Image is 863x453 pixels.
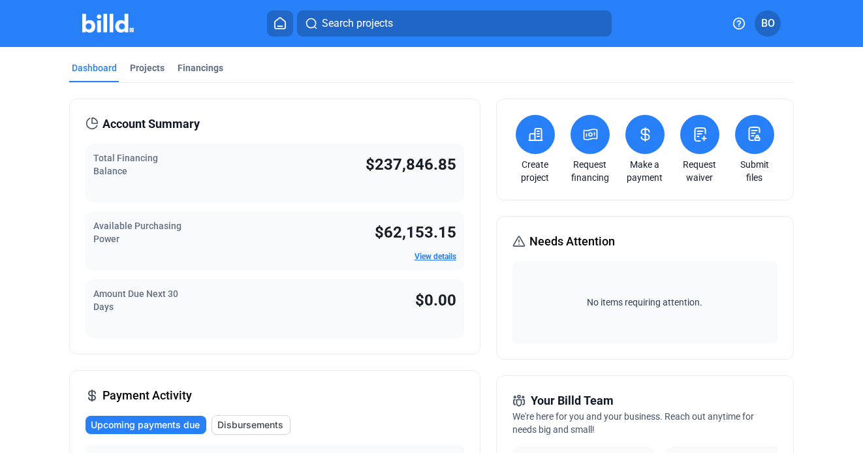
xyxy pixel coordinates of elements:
[512,411,754,435] span: We're here for you and your business. Reach out anytime for needs big and small!
[102,115,200,133] span: Account Summary
[529,232,615,251] span: Needs Attention
[375,223,456,242] span: $62,153.15
[322,16,393,31] span: Search projects
[297,10,612,37] button: Search projects
[102,386,192,405] span: Payment Activity
[415,291,456,309] span: $0.00
[415,252,456,261] a: View details
[212,415,290,435] button: Disbursements
[91,418,200,431] span: Upcoming payments due
[512,158,558,184] a: Create project
[567,158,613,184] a: Request financing
[72,61,117,74] div: Dashboard
[677,158,723,184] a: Request waiver
[518,296,772,309] span: No items requiring attention.
[178,61,223,74] div: Financings
[86,416,206,434] button: Upcoming payments due
[93,153,158,176] span: Total Financing Balance
[732,158,777,184] a: Submit files
[366,155,456,174] span: $237,846.85
[82,14,134,33] img: Billd Company Logo
[217,418,283,431] span: Disbursements
[755,10,781,37] button: BO
[130,61,165,74] div: Projects
[622,158,668,184] a: Make a payment
[93,221,181,244] span: Available Purchasing Power
[531,392,614,410] span: Your Billd Team
[93,289,178,312] span: Amount Due Next 30 Days
[761,16,775,31] span: BO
